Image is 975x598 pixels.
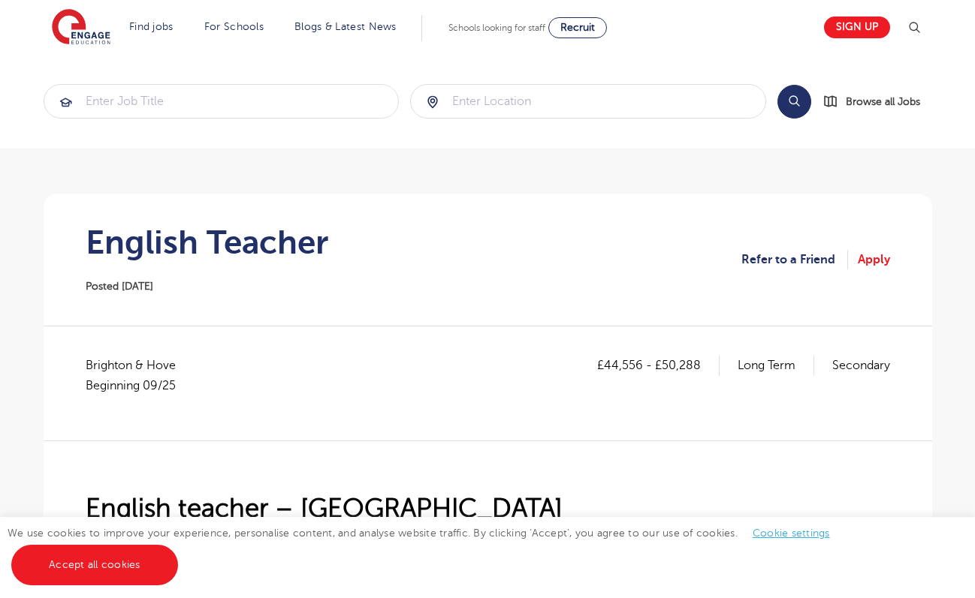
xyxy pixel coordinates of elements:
div: Submit [410,84,766,119]
img: Engage Education [52,9,110,47]
a: Browse all Jobs [823,93,932,110]
span: Schools looking for staff [448,23,545,33]
span: Recruit [560,22,595,33]
button: Search [777,85,811,119]
span: Browse all Jobs [846,93,920,110]
h1: English Teacher [86,224,328,261]
a: Find jobs [129,21,174,32]
a: Refer to a Friend [741,250,848,269]
input: Submit [44,85,399,118]
span: English teacher – [GEOGRAPHIC_DATA] [86,494,563,523]
a: Recruit [548,17,607,38]
a: For Schools [204,21,264,32]
a: Sign up [824,17,890,38]
div: Submit [44,84,400,119]
a: Cookie settings [753,527,830,539]
span: Brighton & Hove [86,356,191,395]
span: Posted [DATE] [86,281,153,292]
input: Submit [411,85,765,118]
a: Blogs & Latest News [294,21,397,32]
span: We use cookies to improve your experience, personalise content, and analyse website traffic. By c... [8,527,845,570]
p: Long Term [738,356,814,375]
p: Beginning 09/25 [86,376,176,395]
a: Apply [858,250,890,269]
p: £44,556 - £50,288 [597,356,720,375]
a: Accept all cookies [11,545,178,585]
p: Secondary [832,356,890,375]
